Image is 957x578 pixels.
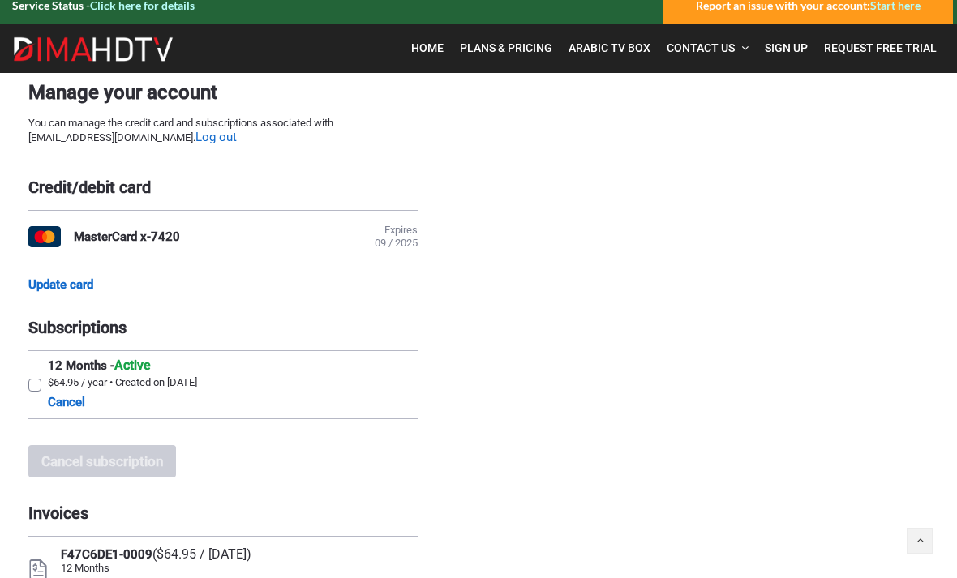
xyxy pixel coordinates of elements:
[659,32,757,65] a: Contact Us
[48,376,197,389] div: $64.95 / year • Created on [DATE]
[757,32,816,65] a: Sign Up
[765,41,808,54] span: Sign Up
[907,528,933,554] a: Back to top
[114,358,151,373] span: Active
[403,32,452,65] a: Home
[28,277,93,292] a: Update card
[816,32,945,65] a: Request Free Trial
[560,32,659,65] a: Arabic TV Box
[152,546,251,562] span: ($64.95 / [DATE])
[569,41,650,54] span: Arabic TV Box
[61,546,251,562] div: F47C6DE1-0009
[411,41,444,54] span: Home
[28,445,176,477] button: Cancel subscription
[28,117,418,145] div: You can manage the credit card and subscriptions associated with [EMAIL_ADDRESS][DOMAIN_NAME].
[452,32,560,65] a: Plans & Pricing
[48,392,85,412] a: Cancel
[28,226,61,247] img: MasterCard
[375,224,418,250] div: Expires 09 / 2025
[61,562,251,574] div: 12 Months
[460,41,552,54] span: Plans & Pricing
[48,358,197,373] div: 12 Months -
[667,41,735,54] span: Contact Us
[28,503,418,523] div: Invoices
[195,130,237,145] a: Log out
[28,81,418,104] div: Manage your account
[28,318,418,337] div: Subscriptions
[824,41,937,54] span: Request Free Trial
[74,229,180,244] div: MasterCard x-7420
[12,36,174,62] img: Dima HDTV
[28,178,418,197] div: Credit/debit card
